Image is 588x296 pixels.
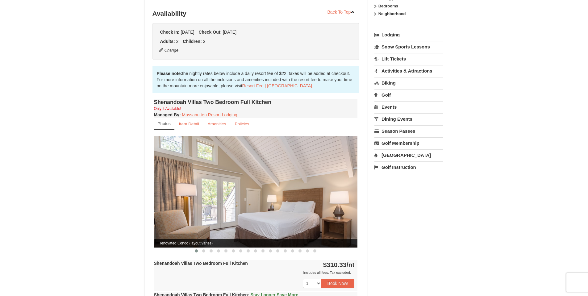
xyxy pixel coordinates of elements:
[323,7,359,17] a: Back To Top
[208,122,226,126] small: Amenities
[157,71,182,76] strong: Please note:
[179,122,199,126] small: Item Detail
[374,137,443,149] a: Golf Membership
[154,112,179,117] span: Managed By
[154,106,181,111] small: Only 2 Available!
[374,161,443,173] a: Golf Instruction
[154,136,358,247] img: Renovated Condo (layout varies)
[321,279,355,288] button: Book Now!
[374,89,443,101] a: Golf
[181,30,194,35] span: [DATE]
[158,121,171,126] small: Photos
[154,269,355,276] div: Includes all fees. Tax excluded.
[154,261,248,266] strong: Shenandoah Villas Two Bedroom Full Kitchen
[203,39,206,44] span: 2
[159,47,179,54] button: Change
[235,122,249,126] small: Policies
[154,112,181,117] strong: :
[154,99,358,105] h4: Shenandoah Villas Two Bedroom Full Kitchen
[374,65,443,77] a: Activities & Attractions
[231,118,253,130] a: Policies
[182,112,237,117] a: Massanutten Resort Lodging
[152,66,359,93] div: the nightly rates below include a daily resort fee of $22, taxes will be added at checkout. For m...
[152,7,359,20] h3: Availability
[160,39,175,44] strong: Adults:
[242,83,312,88] a: Resort Fee | [GEOGRAPHIC_DATA]
[374,149,443,161] a: [GEOGRAPHIC_DATA]
[374,77,443,89] a: Biking
[223,30,236,35] span: [DATE]
[374,125,443,137] a: Season Passes
[323,261,355,268] strong: $310.33
[183,39,202,44] strong: Children:
[154,118,174,130] a: Photos
[204,118,230,130] a: Amenities
[160,30,180,35] strong: Check In:
[374,53,443,65] a: Lift Tickets
[374,101,443,113] a: Events
[374,113,443,125] a: Dining Events
[374,41,443,52] a: Snow Sports Lessons
[347,261,355,268] span: /nt
[198,30,222,35] strong: Check Out:
[175,118,203,130] a: Item Detail
[374,29,443,40] a: Lodging
[154,239,358,248] span: Renovated Condo (layout varies)
[378,4,398,8] strong: Bedrooms
[378,11,406,16] strong: Neighborhood
[176,39,179,44] span: 2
